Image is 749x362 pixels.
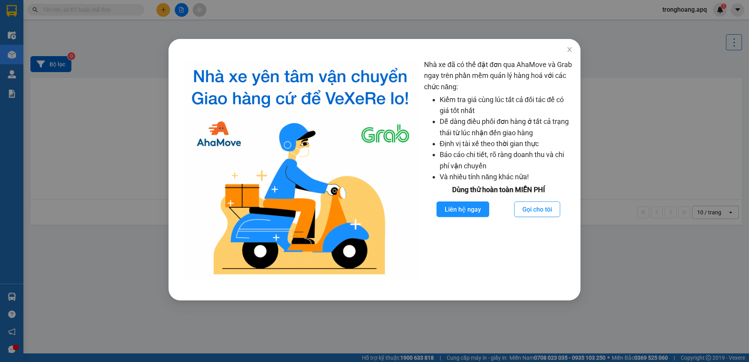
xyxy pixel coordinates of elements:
li: Kiểm tra giá cùng lúc tất cả đối tác để có giá tốt nhất [440,94,573,117]
span: Liên hệ ngay [445,205,481,214]
div: Dùng thử hoàn toàn MIỄN PHÍ [424,184,573,195]
button: Gọi cho tôi [514,201,560,217]
li: Dễ dàng điều phối đơn hàng ở tất cả trạng thái từ lúc nhận đến giao hàng [440,116,573,138]
button: Close [559,39,580,61]
button: Liên hệ ngay [437,201,489,217]
li: Báo cáo chi tiết, rõ ràng doanh thu và chi phí vận chuyển [440,149,573,171]
li: Và nhiều tính năng khác nữa! [440,171,573,182]
div: Nhà xe đã có thể đặt đơn qua AhaMove và Grab ngay trên phần mềm quản lý hàng hoá với các chức năng: [424,59,573,281]
li: Định vị tài xế theo thời gian thực [440,138,573,149]
img: logo [183,59,418,281]
span: Gọi cho tôi [522,205,552,214]
span: close [566,46,573,53]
